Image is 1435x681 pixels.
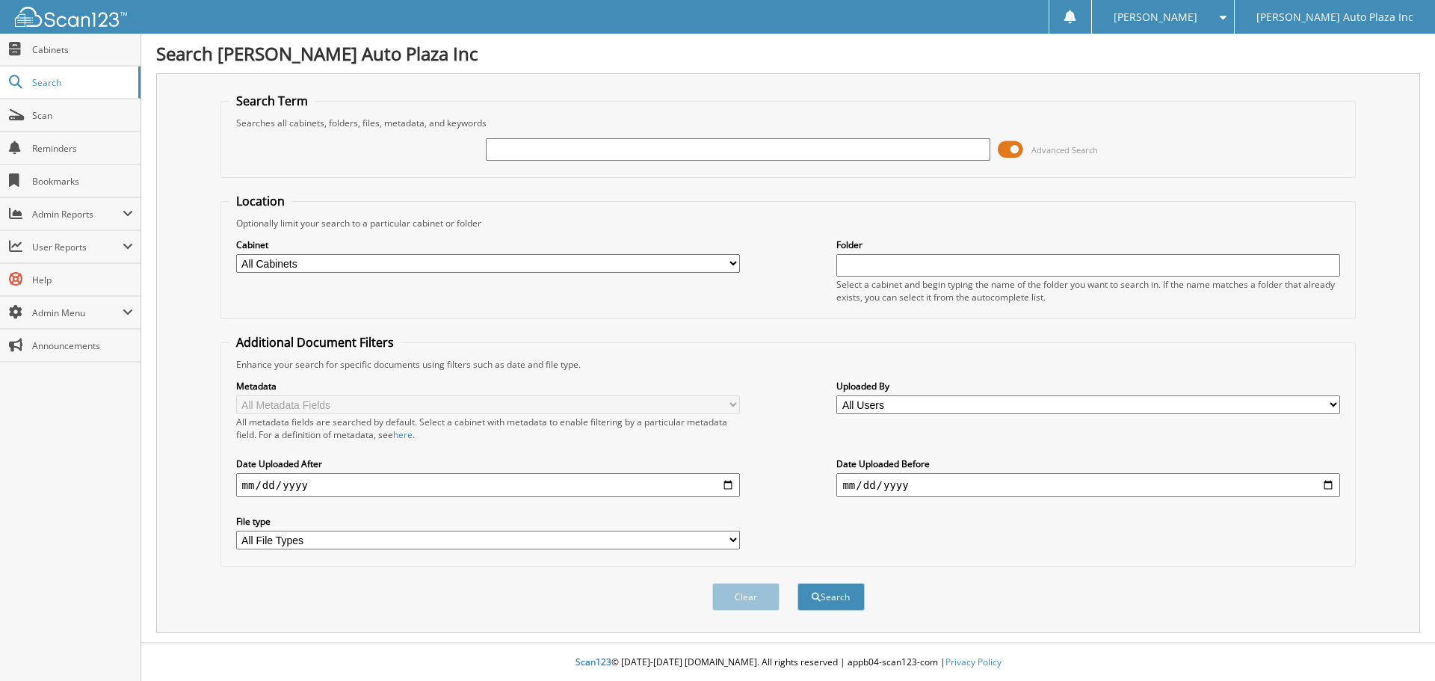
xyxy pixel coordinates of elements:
[236,473,740,497] input: start
[1031,144,1098,155] span: Advanced Search
[797,583,865,611] button: Search
[229,334,401,351] legend: Additional Document Filters
[32,76,131,89] span: Search
[575,656,611,668] span: Scan123
[836,278,1340,303] div: Select a cabinet and begin typing the name of the folder you want to search in. If the name match...
[236,238,740,251] label: Cabinet
[236,416,740,441] div: All metadata fields are searched by default. Select a cabinet with metadata to enable filtering b...
[229,117,1348,129] div: Searches all cabinets, folders, files, metadata, and keywords
[393,428,413,441] a: here
[32,109,133,122] span: Scan
[32,142,133,155] span: Reminders
[32,274,133,286] span: Help
[236,515,740,528] label: File type
[32,175,133,188] span: Bookmarks
[32,306,123,319] span: Admin Menu
[229,193,292,209] legend: Location
[236,457,740,470] label: Date Uploaded After
[836,457,1340,470] label: Date Uploaded Before
[1114,13,1197,22] span: [PERSON_NAME]
[236,380,740,392] label: Metadata
[945,656,1002,668] a: Privacy Policy
[836,473,1340,497] input: end
[229,217,1348,229] div: Optionally limit your search to a particular cabinet or folder
[836,380,1340,392] label: Uploaded By
[32,241,123,253] span: User Reports
[141,644,1435,681] div: © [DATE]-[DATE] [DOMAIN_NAME]. All rights reserved | appb04-scan123-com |
[15,7,127,27] img: scan123-logo-white.svg
[32,339,133,352] span: Announcements
[229,358,1348,371] div: Enhance your search for specific documents using filters such as date and file type.
[229,93,315,109] legend: Search Term
[712,583,780,611] button: Clear
[836,238,1340,251] label: Folder
[32,43,133,56] span: Cabinets
[156,41,1420,66] h1: Search [PERSON_NAME] Auto Plaza Inc
[1256,13,1413,22] span: [PERSON_NAME] Auto Plaza Inc
[32,208,123,221] span: Admin Reports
